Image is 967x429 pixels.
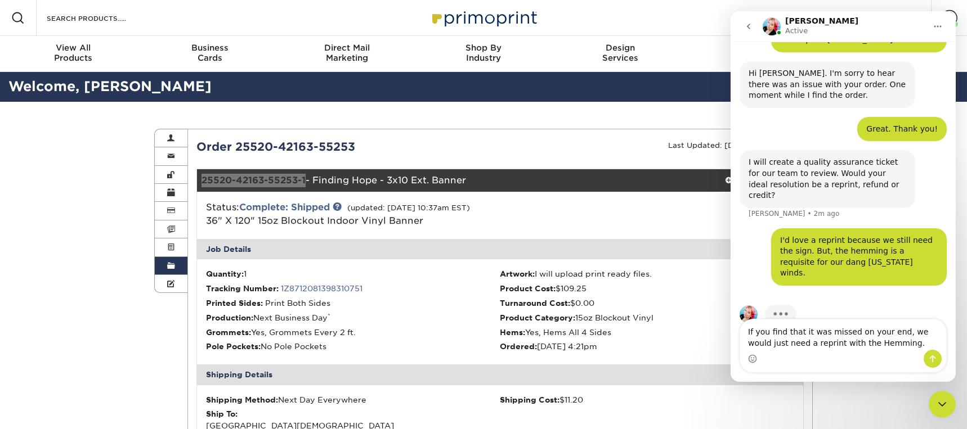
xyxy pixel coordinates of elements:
div: Marketing [279,43,415,63]
strong: Pole Pockets: [206,342,261,351]
span: Direct Mail [279,43,415,53]
a: 36" X 120" 15oz Blockout Indoor Vinyl Banner [206,215,423,226]
img: Primoprint [427,6,540,30]
div: Industry [415,43,552,63]
a: Complete: Shipped [239,202,330,213]
a: DesignServices [552,36,688,72]
div: Next Day Everywhere [206,394,500,405]
div: Order 25520-42163-55253 [188,138,500,155]
li: I will upload print ready files. [500,268,794,279]
a: View AllProducts [5,36,142,72]
a: Resources& Templates [688,36,825,72]
a: Shop ByIndustry [415,36,552,72]
div: Products [5,43,142,63]
small: (updated: [DATE] 10:37am EST) [347,204,470,212]
li: Next Business Day [206,312,500,323]
strong: Tracking Number: [206,284,279,293]
li: $0.00 [500,297,794,309]
div: Shipping Details [197,364,804,385]
div: view details [702,175,803,186]
a: view details [702,169,803,192]
strong: Hems: [500,328,525,337]
strong: Shipping Cost: [500,395,559,404]
li: 15oz Blockout Vinyl [500,312,794,323]
strong: Grommets: [206,328,251,337]
a: BusinessCards [142,36,279,72]
span: Resources [688,43,825,53]
strong: Printed Sides: [206,299,263,308]
strong: Shipping Method: [206,395,278,404]
a: Direct MailMarketing [279,36,415,72]
div: Cards [142,43,279,63]
strong: Ship To: [206,409,238,418]
div: - Finding Hope - 3x10 Ext. Banner [197,169,702,192]
li: Yes, Grommets Every 2 ft. [206,327,500,338]
strong: Product Cost: [500,284,556,293]
span: View All [5,43,142,53]
strong: Quantity: [206,269,244,278]
li: Yes, Hems All 4 Sides [500,327,794,338]
span: Business [142,43,279,53]
span: Design [552,43,688,53]
div: Services [552,43,688,63]
span: Shop By [415,43,552,53]
li: 1 [206,268,500,279]
input: SEARCH PRODUCTS..... [46,11,155,25]
iframe: Google Customer Reviews [3,395,96,425]
strong: 25520-42163-55253-1 [202,175,306,186]
strong: Artwork: [500,269,535,278]
div: Job Details [197,239,804,259]
iframe: Intercom live chat [731,11,956,382]
li: No Pole Pockets [206,341,500,352]
strong: Production: [206,313,253,322]
iframe: Intercom live chat [929,391,956,418]
div: & Templates [688,43,825,63]
li: $109.25 [500,283,794,294]
li: [DATE] 4:21pm [500,341,794,352]
div: $11.20 [500,394,794,405]
a: 1Z8712081398310751 [281,284,362,293]
strong: Turnaround Cost: [500,299,570,308]
strong: Ordered: [500,342,537,351]
span: Print Both Sides [265,299,330,308]
strong: Product Category: [500,313,575,322]
small: Last Updated: [DATE] 10:37am EST [668,141,804,150]
div: Status: [198,201,601,228]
